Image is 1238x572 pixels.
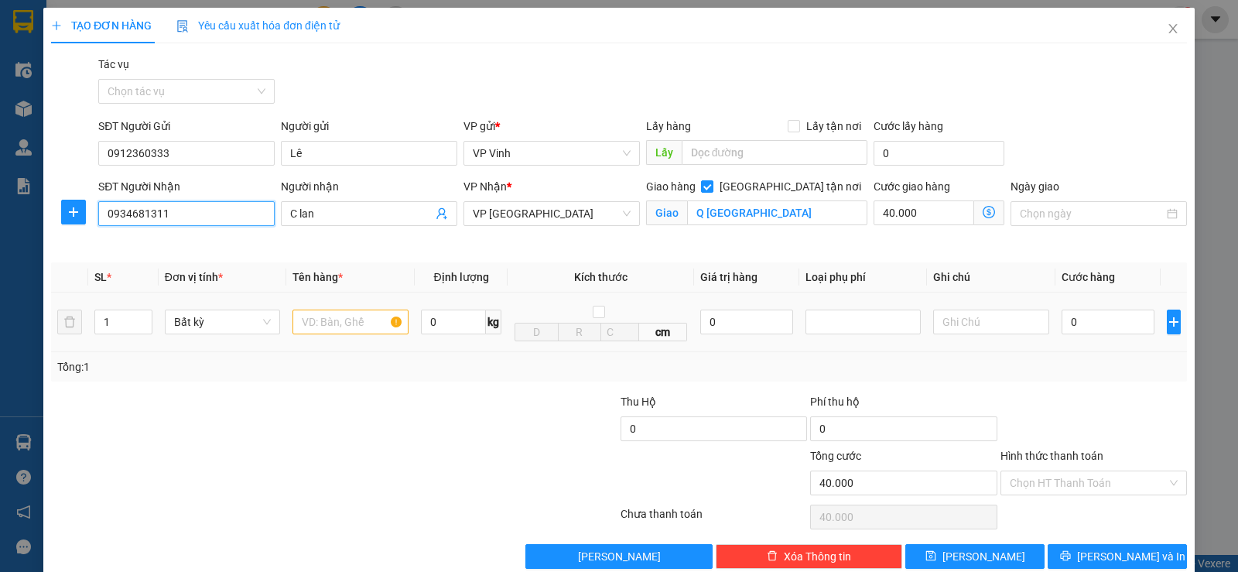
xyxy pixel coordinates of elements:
[165,271,223,283] span: Đơn vị tính
[434,271,489,283] span: Định lượng
[94,271,107,283] span: SL
[473,142,631,165] span: VP Vinh
[874,180,950,193] label: Cước giao hàng
[176,19,340,32] span: Yêu cầu xuất hóa đơn điện tử
[51,19,152,32] span: TẠO ĐƠN HÀNG
[292,310,409,334] input: VD: Bàn, Ghế
[767,550,778,563] span: delete
[1000,450,1103,462] label: Hình thức thanh toán
[800,118,867,135] span: Lấy tận nơi
[784,548,851,565] span: Xóa Thông tin
[473,202,631,225] span: VP Đà Nẵng
[646,180,696,193] span: Giao hàng
[57,358,479,375] div: Tổng: 1
[933,310,1049,334] input: Ghi Chú
[942,548,1025,565] span: [PERSON_NAME]
[1168,316,1180,328] span: plus
[1060,550,1071,563] span: printer
[525,544,712,569] button: [PERSON_NAME]
[98,58,129,70] label: Tác vụ
[436,207,448,220] span: user-add
[646,120,691,132] span: Lấy hàng
[281,118,457,135] div: Người gửi
[1020,205,1164,222] input: Ngày giao
[874,141,1004,166] input: Cước lấy hàng
[874,120,943,132] label: Cước lấy hàng
[646,200,687,225] span: Giao
[62,206,85,218] span: plus
[292,271,343,283] span: Tên hàng
[639,323,687,341] span: cm
[1167,310,1181,334] button: plus
[621,396,656,408] span: Thu Hộ
[600,323,640,341] input: C
[463,118,640,135] div: VP gửi
[983,206,995,218] span: dollar-circle
[98,178,275,195] div: SĐT Người Nhận
[1167,22,1179,35] span: close
[1151,8,1195,51] button: Close
[905,544,1045,569] button: save[PERSON_NAME]
[925,550,936,563] span: save
[61,200,86,224] button: plus
[927,262,1055,293] th: Ghi chú
[176,20,189,33] img: icon
[98,118,275,135] div: SĐT Người Gửi
[578,548,661,565] span: [PERSON_NAME]
[281,178,457,195] div: Người nhận
[874,200,974,225] input: Cước giao hàng
[51,20,62,31] span: plus
[486,310,501,334] span: kg
[57,310,82,334] button: delete
[700,310,793,334] input: 0
[463,180,507,193] span: VP Nhận
[716,544,902,569] button: deleteXóa Thông tin
[558,323,601,341] input: R
[682,140,868,165] input: Dọc đường
[1048,544,1187,569] button: printer[PERSON_NAME] và In
[700,271,758,283] span: Giá trị hàng
[619,505,809,533] div: Chưa thanh toán
[810,393,997,416] div: Phí thu hộ
[574,271,628,283] span: Kích thước
[799,262,928,293] th: Loại phụ phí
[515,323,558,341] input: D
[713,178,867,195] span: [GEOGRAPHIC_DATA] tận nơi
[174,310,272,334] span: Bất kỳ
[810,450,861,462] span: Tổng cước
[646,140,682,165] span: Lấy
[1062,271,1115,283] span: Cước hàng
[687,200,868,225] input: Giao tận nơi
[1011,180,1059,193] label: Ngày giao
[1077,548,1185,565] span: [PERSON_NAME] và In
